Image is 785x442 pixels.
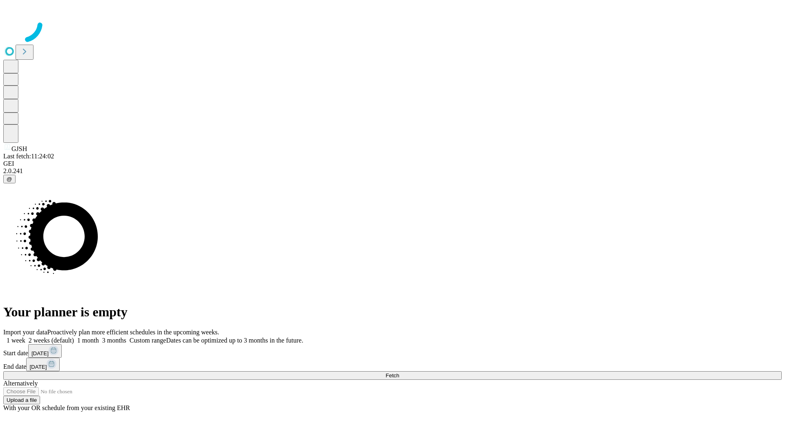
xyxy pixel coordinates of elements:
[3,153,54,160] span: Last fetch: 11:24:02
[386,372,399,379] span: Fetch
[7,337,25,344] span: 1 week
[3,329,47,336] span: Import your data
[3,160,782,167] div: GEI
[7,176,12,182] span: @
[11,145,27,152] span: GJSH
[3,396,40,404] button: Upload a file
[31,350,49,356] span: [DATE]
[29,337,74,344] span: 2 weeks (default)
[3,167,782,175] div: 2.0.241
[3,380,38,387] span: Alternatively
[3,404,130,411] span: With your OR schedule from your existing EHR
[166,337,303,344] span: Dates can be optimized up to 3 months in the future.
[130,337,166,344] span: Custom range
[3,175,16,183] button: @
[77,337,99,344] span: 1 month
[3,344,782,358] div: Start date
[3,304,782,320] h1: Your planner is empty
[3,358,782,371] div: End date
[47,329,219,336] span: Proactively plan more efficient schedules in the upcoming weeks.
[28,344,62,358] button: [DATE]
[29,364,47,370] span: [DATE]
[26,358,60,371] button: [DATE]
[102,337,126,344] span: 3 months
[3,371,782,380] button: Fetch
